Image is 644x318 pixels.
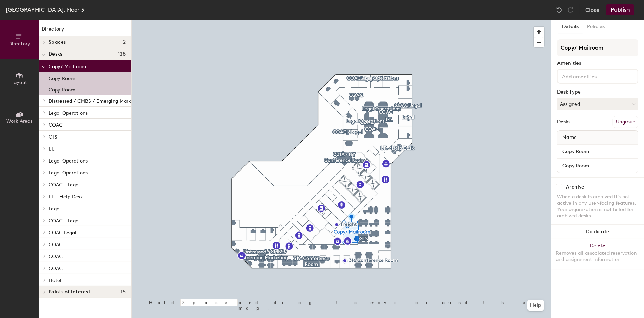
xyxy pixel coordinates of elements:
[49,218,80,224] span: COAC - Legal
[566,184,584,190] div: Archive
[6,5,84,14] div: [GEOGRAPHIC_DATA], Floor 3
[39,25,131,36] h1: Directory
[49,158,88,164] span: Legal Operations
[558,20,583,34] button: Details
[49,266,63,272] span: COAC
[606,4,634,15] button: Publish
[49,254,63,260] span: COAC
[561,72,624,80] input: Add amenities
[123,39,126,45] span: 2
[49,39,66,45] span: Spaces
[557,98,638,110] button: Assigned
[613,116,638,128] button: Ungroup
[556,6,563,13] img: Undo
[49,194,83,200] span: I.T. - Help Desk
[121,289,126,295] span: 15
[49,230,76,236] span: COAC Legal
[567,6,574,13] img: Redo
[118,51,126,57] span: 128
[49,74,75,82] p: Copy Room
[559,147,637,157] input: Unnamed desk
[49,122,63,128] span: COAC
[49,146,55,152] span: I.T.
[559,161,637,171] input: Unnamed desk
[49,134,57,140] span: CTS
[559,131,580,144] span: Name
[49,110,88,116] span: Legal Operations
[557,61,638,66] div: Amenities
[6,118,32,124] span: Work Areas
[49,182,80,188] span: COAC - Legal
[557,119,570,125] div: Desks
[583,20,609,34] button: Policies
[49,289,90,295] span: Points of interest
[585,4,599,15] button: Close
[49,170,88,176] span: Legal Operations
[551,239,644,270] button: DeleteRemoves all associated reservation and assignment information
[49,242,63,248] span: COAC
[49,98,143,104] span: Distressed / CMBS / Emerging Marketing
[49,51,62,57] span: Desks
[49,64,86,70] span: Copy/ Mailroom
[551,225,644,239] button: Duplicate
[556,250,640,263] div: Removes all associated reservation and assignment information
[12,79,27,85] span: Layout
[527,300,544,311] button: Help
[49,85,75,93] p: Copy Room
[557,89,638,95] div: Desk Type
[557,194,638,219] div: When a desk is archived it's not active in any user-facing features. Your organization is not bil...
[49,278,62,284] span: Hotel
[8,41,30,47] span: Directory
[49,206,61,212] span: Legal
